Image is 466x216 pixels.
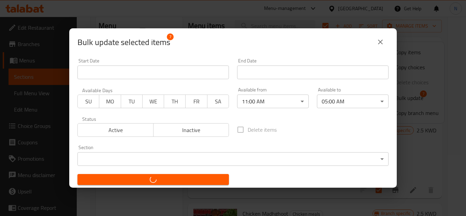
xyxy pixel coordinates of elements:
span: WE [145,97,161,106]
span: Delete items [248,126,277,134]
span: TU [124,97,140,106]
span: SU [81,97,97,106]
div: ​ [77,152,389,166]
span: 7 [167,33,174,40]
button: Active [77,123,154,137]
span: Selected items count [77,37,170,48]
span: SA [210,97,226,106]
button: TH [164,95,186,108]
button: Inactive [153,123,229,137]
span: Inactive [156,125,227,135]
button: FR [185,95,207,108]
button: WE [142,95,164,108]
button: SU [77,95,99,108]
button: TU [121,95,143,108]
div: 05:00 AM [317,95,389,108]
span: Active [81,125,151,135]
span: FR [188,97,204,106]
button: SA [207,95,229,108]
span: MO [102,97,118,106]
button: MO [99,95,121,108]
div: 11:00 AM [237,95,309,108]
span: TH [167,97,183,106]
button: close [372,34,389,50]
